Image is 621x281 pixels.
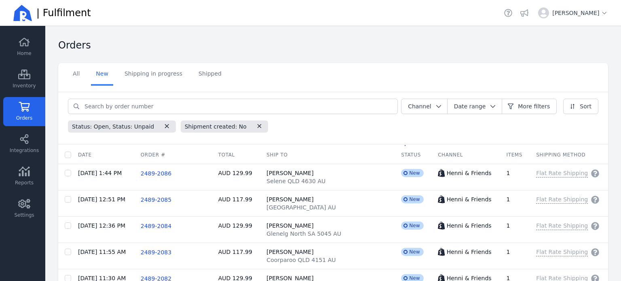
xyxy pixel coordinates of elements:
[401,152,421,158] span: status
[401,222,424,230] span: New
[36,6,91,19] span: | Fulfilment
[447,169,492,177] p: Henni & Friends
[266,230,341,238] span: Glenelg North SA 5045 AU
[194,63,226,86] a: Shipped
[518,102,550,110] span: More filters
[141,196,171,203] a: 2489-2085
[500,243,530,269] td: 1
[181,121,251,132] span: Shipment created: No
[536,152,585,158] span: shipping method
[212,164,260,190] td: AUD 129.99
[536,169,588,177] span: Flat Rate Shipping
[536,195,588,204] span: Flat Rate Shipping
[72,164,134,190] td: [DATE] 1:44 PM
[266,248,313,256] span: [PERSON_NAME]
[266,222,313,230] span: [PERSON_NAME]
[10,147,39,154] span: Integrations
[14,212,34,218] span: Settings
[212,243,260,269] td: AUD 117.99
[536,222,599,230] button: Flat Rate Shipping
[535,4,611,22] button: [PERSON_NAME]
[536,169,599,177] button: Flat Rate Shipping
[500,190,530,217] td: 1
[401,195,424,203] span: New
[447,248,492,256] p: Henni & Friends
[141,170,171,177] a: 2489-2086
[536,248,599,256] button: Flat Rate Shipping
[500,217,530,243] td: 1
[507,152,522,158] span: items
[552,9,608,17] span: [PERSON_NAME]
[13,82,36,89] span: Inventory
[580,102,591,110] span: Sort
[68,121,158,132] span: Status: Open, Status: Unpaid
[72,217,134,243] td: [DATE] 12:36 PM
[266,256,336,264] span: Coorparoo QLD 4151 AU
[80,99,397,114] input: Search by order number
[16,115,32,121] span: Orders
[447,99,503,114] button: Date range
[17,50,31,57] span: Home
[536,222,588,230] span: Flat Rate Shipping
[266,177,325,185] span: Selene QLD 4630 AU
[91,63,113,86] a: New
[78,152,92,158] span: date
[15,180,34,186] span: Reports
[438,152,463,158] span: channel
[503,7,514,19] a: Helpdesk
[266,195,313,203] span: [PERSON_NAME]
[401,169,424,177] span: New
[72,190,134,217] td: [DATE] 12:51 PM
[266,203,336,211] span: [GEOGRAPHIC_DATA] AU
[563,99,598,114] button: Sort
[401,99,448,114] button: Channel
[212,217,260,243] td: AUD 129.99
[120,63,187,86] a: Shipping in progress
[454,103,486,110] span: Date range
[536,195,599,204] button: Flat Rate Shipping
[500,164,530,190] td: 1
[218,152,235,158] span: total
[447,195,492,203] p: Henni & Friends
[212,190,260,217] td: AUD 117.99
[501,99,557,114] button: More filters
[58,39,91,52] h2: Orders
[536,248,588,256] span: Flat Rate Shipping
[141,152,165,158] span: order #
[404,144,406,146] span: incompleted
[141,249,171,256] a: 2489-2083
[447,222,492,230] p: Henni & Friends
[13,3,32,23] img: Ricemill Logo
[408,103,431,110] span: Channel
[266,152,287,158] span: ship to
[68,63,84,86] a: All
[72,243,134,269] td: [DATE] 11:55 AM
[401,248,424,256] span: New
[141,223,171,229] a: 2489-2084
[266,169,313,177] span: [PERSON_NAME]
